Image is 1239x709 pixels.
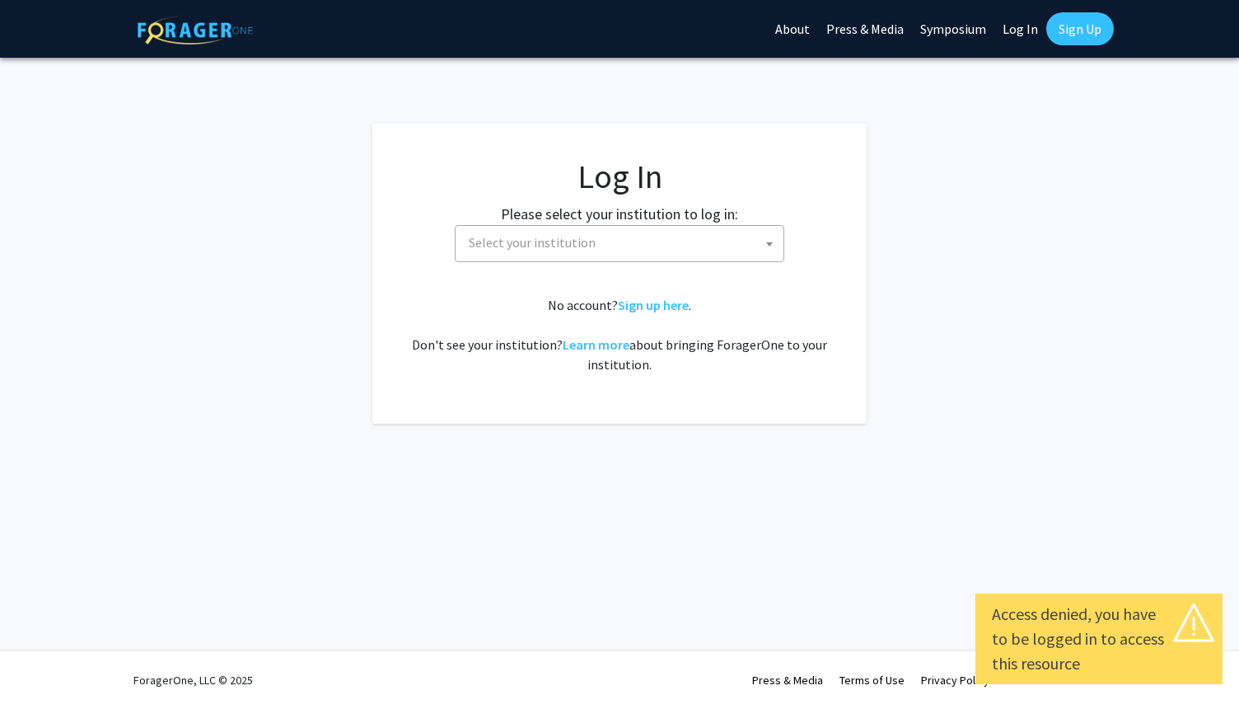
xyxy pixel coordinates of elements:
[133,651,253,709] div: ForagerOne, LLC © 2025
[992,602,1206,676] div: Access denied, you have to be logged in to access this resource
[469,234,596,251] span: Select your institution
[455,225,784,262] span: Select your institution
[563,336,629,353] a: Learn more about bringing ForagerOne to your institution
[405,295,834,374] div: No account? . Don't see your institution? about bringing ForagerOne to your institution.
[138,16,253,45] img: ForagerOne Logo
[618,297,689,313] a: Sign up here
[462,226,783,260] span: Select your institution
[921,673,989,688] a: Privacy Policy
[752,673,823,688] a: Press & Media
[1046,12,1114,45] a: Sign Up
[405,157,834,196] h1: Log In
[839,673,905,688] a: Terms of Use
[501,203,738,225] label: Please select your institution to log in:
